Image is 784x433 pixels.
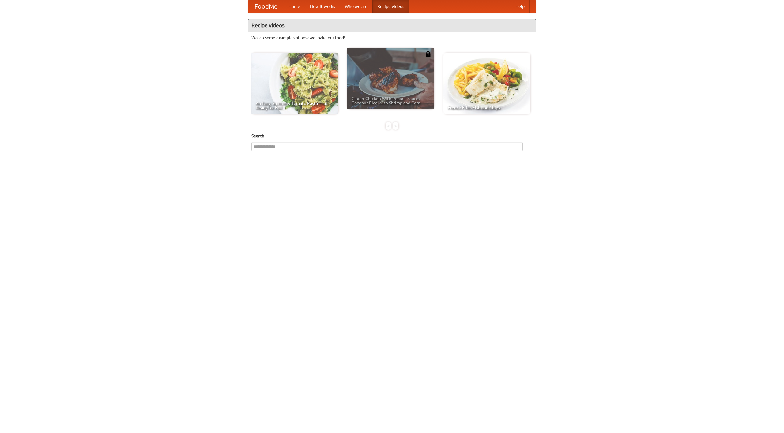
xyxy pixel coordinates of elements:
[251,35,533,41] p: Watch some examples of how we make our food!
[248,0,284,13] a: FoodMe
[248,19,536,32] h4: Recipe videos
[448,106,526,110] span: French Fries Fish and Chips
[305,0,340,13] a: How it works
[425,51,431,57] img: 483408.png
[340,0,372,13] a: Who we are
[443,53,530,114] a: French Fries Fish and Chips
[386,122,391,130] div: «
[393,122,398,130] div: »
[251,53,338,114] a: An Easy, Summery Tomato Pasta That's Ready for Fall
[251,133,533,139] h5: Search
[284,0,305,13] a: Home
[372,0,409,13] a: Recipe videos
[256,101,334,110] span: An Easy, Summery Tomato Pasta That's Ready for Fall
[511,0,530,13] a: Help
